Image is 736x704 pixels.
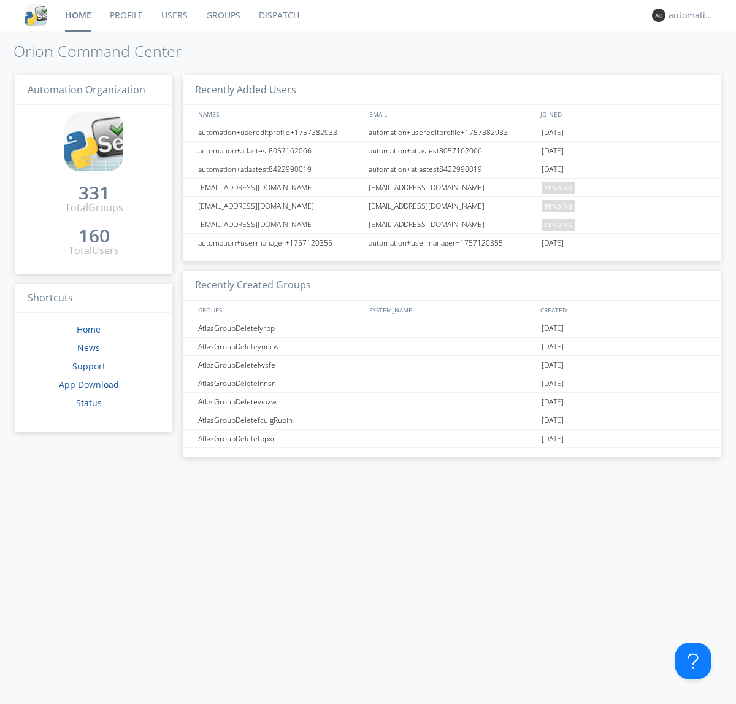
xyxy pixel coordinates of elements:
div: automation+atlas0036 [669,9,715,21]
div: AtlasGroupDeletefculgRubin [195,411,365,429]
div: Total Users [69,244,119,258]
div: AtlasGroupDeleteyiozw [195,393,365,411]
div: automation+atlastest8422990019 [195,160,365,178]
a: automation+atlastest8057162066automation+atlastest8057162066[DATE] [183,142,721,160]
a: Status [76,397,102,409]
div: [EMAIL_ADDRESS][DOMAIN_NAME] [366,215,539,233]
span: pending [542,219,575,231]
div: AtlasGroupDeletefbpxr [195,430,365,447]
span: [DATE] [542,123,564,142]
a: automation+usereditprofile+1757382933automation+usereditprofile+1757382933[DATE] [183,123,721,142]
a: News [77,342,100,354]
a: AtlasGroupDeletelyrpp[DATE] [183,319,721,338]
div: automation+usermanager+1757120355 [195,234,365,252]
span: [DATE] [542,319,564,338]
div: AtlasGroupDeletelyrpp [195,319,365,337]
div: automation+atlastest8057162066 [366,142,539,160]
img: cddb5a64eb264b2086981ab96f4c1ba7 [64,112,123,171]
div: automation+usereditprofile+1757382933 [195,123,365,141]
h3: Recently Created Groups [183,271,721,301]
div: JOINED [537,105,709,123]
div: NAMES [195,105,363,123]
a: automation+usermanager+1757120355automation+usermanager+1757120355[DATE] [183,234,721,252]
div: [EMAIL_ADDRESS][DOMAIN_NAME] [366,179,539,196]
span: [DATE] [542,430,564,448]
div: AtlasGroupDeletelwsfe [195,356,365,374]
div: automation+usermanager+1757120355 [366,234,539,252]
div: AtlasGroupDeletelnnsn [195,374,365,392]
div: AtlasGroupDeleteynncw [195,338,365,355]
div: automation+atlastest8057162066 [195,142,365,160]
span: pending [542,182,575,194]
span: [DATE] [542,393,564,411]
a: AtlasGroupDeleteyiozw[DATE] [183,393,721,411]
img: cddb5a64eb264b2086981ab96f4c1ba7 [25,4,47,26]
h3: Shortcuts [15,284,172,314]
a: App Download [59,379,119,390]
div: Total Groups [65,201,123,215]
div: automation+usereditprofile+1757382933 [366,123,539,141]
a: 160 [79,230,110,244]
iframe: Toggle Customer Support [675,643,711,679]
a: automation+atlastest8422990019automation+atlastest8422990019[DATE] [183,160,721,179]
div: GROUPS [195,301,363,319]
span: [DATE] [542,142,564,160]
span: pending [542,200,575,212]
span: [DATE] [542,411,564,430]
img: 373638.png [652,9,665,22]
div: [EMAIL_ADDRESS][DOMAIN_NAME] [366,197,539,215]
div: [EMAIL_ADDRESS][DOMAIN_NAME] [195,179,365,196]
div: CREATED [537,301,709,319]
span: [DATE] [542,234,564,252]
a: [EMAIL_ADDRESS][DOMAIN_NAME][EMAIL_ADDRESS][DOMAIN_NAME]pending [183,215,721,234]
a: [EMAIL_ADDRESS][DOMAIN_NAME][EMAIL_ADDRESS][DOMAIN_NAME]pending [183,179,721,197]
span: [DATE] [542,374,564,393]
span: [DATE] [542,160,564,179]
div: 331 [79,187,110,199]
span: Automation Organization [28,83,145,96]
a: AtlasGroupDeletefculgRubin[DATE] [183,411,721,430]
a: AtlasGroupDeletefbpxr[DATE] [183,430,721,448]
div: SYSTEM_NAME [366,301,537,319]
span: [DATE] [542,356,564,374]
div: [EMAIL_ADDRESS][DOMAIN_NAME] [195,215,365,233]
a: [EMAIL_ADDRESS][DOMAIN_NAME][EMAIL_ADDRESS][DOMAIN_NAME]pending [183,197,721,215]
div: [EMAIL_ADDRESS][DOMAIN_NAME] [195,197,365,215]
div: 160 [79,230,110,242]
div: automation+atlastest8422990019 [366,160,539,178]
a: Support [72,360,105,372]
div: EMAIL [366,105,537,123]
h3: Recently Added Users [183,75,721,106]
a: 331 [79,187,110,201]
a: AtlasGroupDeleteynncw[DATE] [183,338,721,356]
a: AtlasGroupDeletelnnsn[DATE] [183,374,721,393]
a: Home [77,323,101,335]
a: AtlasGroupDeletelwsfe[DATE] [183,356,721,374]
span: [DATE] [542,338,564,356]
